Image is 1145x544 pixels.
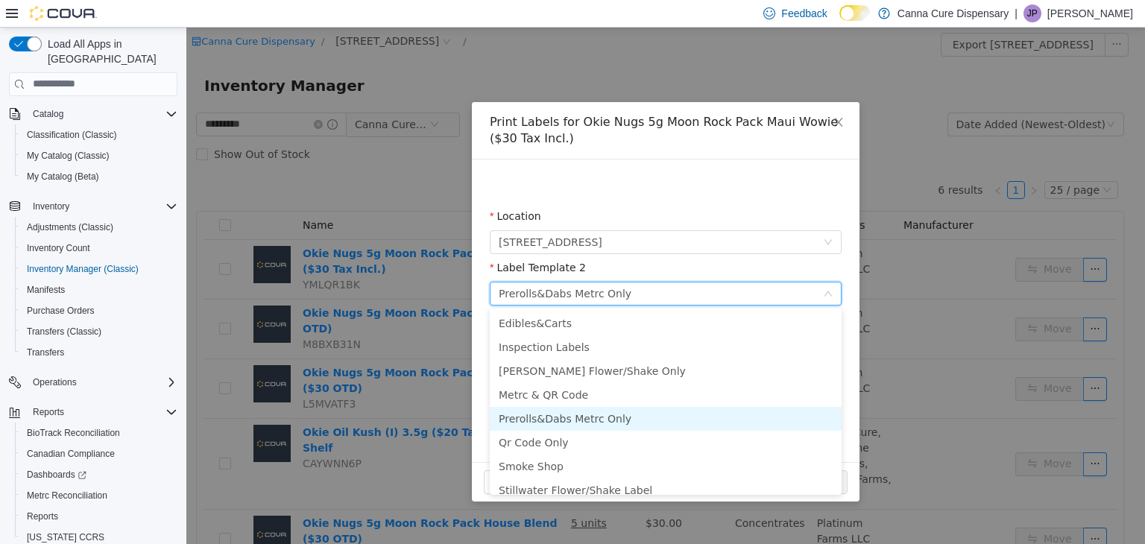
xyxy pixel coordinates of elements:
[781,6,827,21] span: Feedback
[303,284,655,308] li: Edibles&Carts
[21,126,177,144] span: Classification (Classic)
[15,423,183,443] button: BioTrack Reconciliation
[21,239,177,257] span: Inventory Count
[27,326,101,338] span: Transfers (Classic)
[303,234,400,246] label: Label Template 2
[21,466,177,484] span: Dashboards
[15,145,183,166] button: My Catalog (Classic)
[303,355,655,379] li: Metrc & QR Code
[15,279,183,300] button: Manifests
[21,445,121,463] a: Canadian Compliance
[27,105,177,123] span: Catalog
[21,147,116,165] a: My Catalog (Classic)
[27,263,139,275] span: Inventory Manager (Classic)
[21,344,70,361] a: Transfers
[637,210,646,221] i: icon: down
[27,490,107,502] span: Metrc Reconciliation
[27,221,113,233] span: Adjustments (Classic)
[27,197,177,215] span: Inventory
[21,239,96,257] a: Inventory Count
[27,403,177,421] span: Reports
[21,281,177,299] span: Manifests
[21,302,101,320] a: Purchase Orders
[15,124,183,145] button: Classification (Classic)
[27,284,65,296] span: Manifests
[3,372,183,393] button: Operations
[33,376,77,388] span: Operations
[27,531,104,543] span: [US_STATE] CCRS
[42,37,177,66] span: Load All Apps in [GEOGRAPHIC_DATA]
[3,196,183,217] button: Inventory
[312,255,445,277] div: Prerolls&Dabs Metrc Only
[33,108,63,120] span: Catalog
[21,168,105,186] a: My Catalog (Beta)
[21,507,177,525] span: Reports
[21,424,126,442] a: BioTrack Reconciliation
[646,89,658,101] i: icon: close
[27,403,70,421] button: Reports
[631,75,673,116] button: Close
[15,238,183,259] button: Inventory Count
[1015,4,1018,22] p: |
[15,166,183,187] button: My Catalog (Beta)
[15,485,183,506] button: Metrc Reconciliation
[21,126,123,144] a: Classification (Classic)
[21,281,71,299] a: Manifests
[303,403,655,427] li: Qr Code Only
[898,4,1009,22] p: Canna Cure Dispensary
[33,406,64,418] span: Reports
[33,200,69,212] span: Inventory
[21,218,177,236] span: Adjustments (Classic)
[21,445,177,463] span: Canadian Compliance
[15,464,183,485] a: Dashboards
[21,323,177,341] span: Transfers (Classic)
[1027,4,1038,22] span: JP
[21,424,177,442] span: BioTrack Reconciliation
[312,203,416,226] span: 1023 E. 6th Ave
[27,510,58,522] span: Reports
[303,308,655,332] li: Inspection Labels
[27,129,117,141] span: Classification (Classic)
[3,104,183,124] button: Catalog
[27,347,64,358] span: Transfers
[27,242,90,254] span: Inventory Count
[3,402,183,423] button: Reports
[30,6,97,21] img: Cova
[27,448,115,460] span: Canadian Compliance
[21,147,177,165] span: My Catalog (Classic)
[15,300,183,321] button: Purchase Orders
[27,305,95,317] span: Purchase Orders
[21,260,177,278] span: Inventory Manager (Classic)
[1047,4,1133,22] p: [PERSON_NAME]
[27,373,177,391] span: Operations
[15,342,183,363] button: Transfers
[839,5,871,21] input: Dark Mode
[15,259,183,279] button: Inventory Manager (Classic)
[15,443,183,464] button: Canadian Compliance
[21,344,177,361] span: Transfers
[21,218,119,236] a: Adjustments (Classic)
[303,183,355,194] label: Location
[15,321,183,342] button: Transfers (Classic)
[27,105,69,123] button: Catalog
[21,487,113,505] a: Metrc Reconciliation
[21,323,107,341] a: Transfers (Classic)
[27,150,110,162] span: My Catalog (Classic)
[21,168,177,186] span: My Catalog (Beta)
[303,379,655,403] li: Prerolls&Dabs Metrc Only
[15,217,183,238] button: Adjustments (Classic)
[297,443,350,466] button: Close
[21,260,145,278] a: Inventory Manager (Classic)
[21,466,92,484] a: Dashboards
[637,262,646,272] i: icon: down
[21,507,64,525] a: Reports
[15,506,183,527] button: Reports
[303,427,655,451] li: Smoke Shop
[1023,4,1041,22] div: James Pasmore
[27,373,83,391] button: Operations
[27,427,120,439] span: BioTrack Reconciliation
[27,469,86,481] span: Dashboards
[303,86,655,119] div: Print Labels for Okie Nugs 5g Moon Rock Pack Maui Wowie ($30 Tax Incl.)
[21,487,177,505] span: Metrc Reconciliation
